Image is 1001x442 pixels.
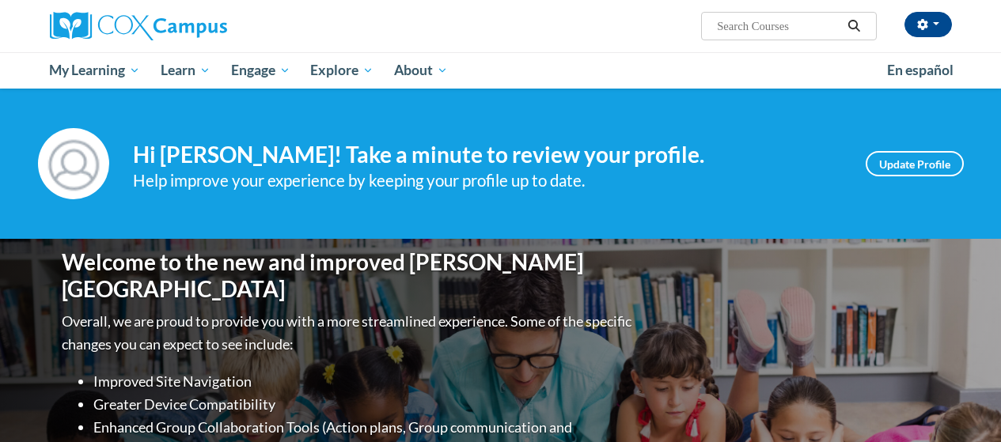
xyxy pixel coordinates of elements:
[310,61,373,80] span: Explore
[38,52,964,89] div: Main menu
[150,52,221,89] a: Learn
[40,52,151,89] a: My Learning
[50,12,227,40] img: Cox Campus
[221,52,301,89] a: Engage
[887,62,954,78] span: En español
[394,61,448,80] span: About
[133,168,842,194] div: Help improve your experience by keeping your profile up to date.
[93,370,635,393] li: Improved Site Navigation
[715,17,842,36] input: Search Courses
[877,54,964,87] a: En español
[384,52,458,89] a: About
[133,142,842,168] h4: Hi [PERSON_NAME]! Take a minute to review your profile.
[842,17,866,36] button: Search
[866,151,964,176] a: Update Profile
[904,12,952,37] button: Account Settings
[93,393,635,416] li: Greater Device Compatibility
[62,249,635,302] h1: Welcome to the new and improved [PERSON_NAME][GEOGRAPHIC_DATA]
[161,61,210,80] span: Learn
[50,12,335,40] a: Cox Campus
[231,61,290,80] span: Engage
[938,379,988,429] iframe: Button to launch messaging window
[49,61,140,80] span: My Learning
[38,128,109,199] img: Profile Image
[62,310,635,356] p: Overall, we are proud to provide you with a more streamlined experience. Some of the specific cha...
[300,52,384,89] a: Explore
